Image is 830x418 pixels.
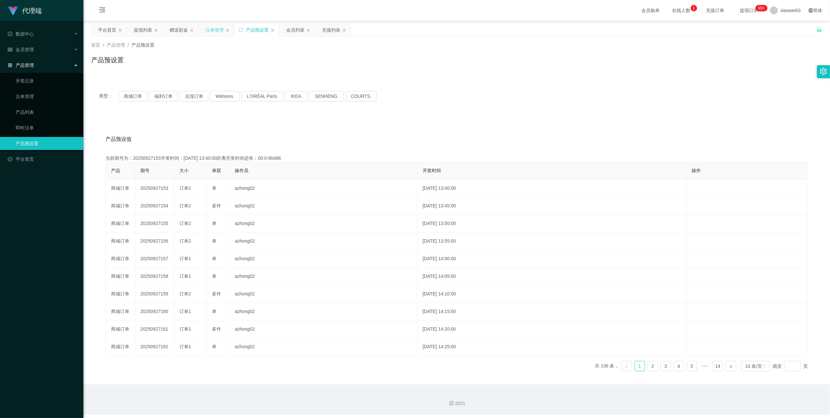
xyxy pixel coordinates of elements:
div: 10 条/页 [745,361,762,371]
i: 图标: menu-fold [91,0,113,21]
i: 图标: down [762,364,766,369]
span: 多件 [212,326,221,332]
i: 图标: unlock [816,26,822,32]
i: 图标: table [8,47,12,52]
div: 会员列表 [286,24,304,36]
div: 跳至 页 [773,361,808,371]
span: 期号 [140,168,149,173]
td: azhong02 [230,268,417,285]
span: / [128,42,129,48]
span: 单 [212,256,217,261]
td: [DATE] 13:55:00 [417,232,687,250]
button: IKEA. [286,91,308,101]
div: 2021 [89,400,825,407]
span: 开奖时间 [423,168,441,173]
i: 图标: close [306,28,310,32]
span: 多件 [212,203,221,208]
td: 20250927156 [135,232,174,250]
li: 下一页 [726,361,736,371]
li: 向后 5 页 [700,361,710,371]
td: azhong02 [230,285,417,303]
a: 产品预设置 [16,137,78,150]
td: 商城订单 [106,338,135,356]
span: 产品管理 [107,42,125,48]
td: azhong02 [230,338,417,356]
div: 平台首页 [98,24,116,36]
i: 图标: close [118,28,122,32]
button: COURTS. [346,91,377,101]
span: 操作 [692,168,701,173]
li: 共 136 条， [595,361,619,371]
button: SENHENG. [310,91,344,101]
span: 充值订单 [703,8,728,13]
div: 提现列表 [134,24,152,36]
span: 产品管理 [8,63,34,68]
td: [DATE] 14:15:00 [417,303,687,321]
i: 图标: close [226,28,230,32]
h1: 代理端 [22,0,42,21]
li: 4 [674,361,684,371]
span: / [103,42,104,48]
span: 订单2 [179,238,191,244]
td: 20250927161 [135,321,174,338]
span: 在线人数 [669,8,694,13]
span: 产品 [111,168,120,173]
i: 图标: close [271,28,274,32]
li: 5 [687,361,697,371]
i: 图标: global [809,8,813,13]
p: 1 [693,5,695,11]
i: 图标: sync [239,28,243,32]
sup: 1206 [756,5,767,11]
span: 订单2 [179,203,191,208]
td: 商城订单 [106,268,135,285]
i: 图标: close [190,28,194,32]
td: [DATE] 14:00:00 [417,250,687,268]
td: 20250927157 [135,250,174,268]
td: azhong02 [230,215,417,232]
button: 商城订单 [119,91,147,101]
div: 注单管理 [205,24,224,36]
a: 14 [713,361,723,371]
td: 商城订单 [106,215,135,232]
td: azhong02 [230,250,417,268]
span: 单 [212,309,217,314]
a: 即时注单 [16,121,78,134]
span: 订单1 [179,344,191,349]
a: 开奖记录 [16,74,78,87]
td: 20250927160 [135,303,174,321]
button: 福利订单 [149,91,178,101]
span: 单 [212,186,217,191]
h1: 产品预设置 [91,55,124,65]
span: 单 [212,221,217,226]
td: 20250927158 [135,268,174,285]
a: 1 [635,361,645,371]
td: [DATE] 14:25:00 [417,338,687,356]
td: 商城订单 [106,321,135,338]
td: 20250927162 [135,338,174,356]
sup: 1 [691,5,697,11]
span: 操作员 [235,168,248,173]
a: 2 [648,361,658,371]
td: 商城订单 [106,197,135,215]
button: Watsons. [210,91,240,101]
a: 图标: dashboard平台首页 [8,153,78,166]
td: [DATE] 13:50:00 [417,215,687,232]
td: azhong02 [230,321,417,338]
td: [DATE] 13:40:00 [417,180,687,197]
span: 大小 [179,168,189,173]
span: 单 [212,344,217,349]
span: 订单1 [179,326,191,332]
span: 产品预设置 [132,42,154,48]
i: 图标: left [625,365,629,368]
i: 图标: check-circle-o [8,32,12,36]
td: 商城订单 [106,303,135,321]
div: 充值列表 [322,24,340,36]
span: 订单2 [179,291,191,296]
a: 代理端 [8,8,42,13]
td: 20250927155 [135,215,174,232]
div: 赠送彩金 [170,24,188,36]
td: azhong02 [230,232,417,250]
span: 多件 [212,291,221,296]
